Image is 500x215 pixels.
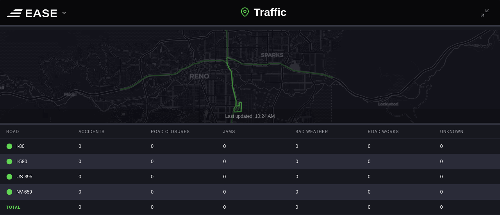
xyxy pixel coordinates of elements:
div: 0 [217,185,283,199]
div: 0 [289,154,355,169]
div: 0 [362,169,428,184]
div: Road Closures [145,125,211,139]
div: 0 [362,139,428,154]
div: NV-659 [6,188,60,195]
div: 0 [362,154,428,169]
b: Total [6,204,60,210]
div: 0 [434,139,500,154]
div: I-580 [6,158,60,165]
div: I-80 [6,143,60,150]
div: 0 [289,169,355,184]
div: 0 [72,154,138,169]
div: 0 [145,169,211,184]
div: 0 [362,185,428,199]
div: Accidents [72,125,138,139]
div: Road Works [362,125,428,139]
div: 0 [217,154,283,169]
div: 0 [217,200,283,215]
div: 0 [72,169,138,184]
div: Unknown [434,125,500,139]
h1: Traffic [240,4,286,21]
div: 0 [289,139,355,154]
div: 0 [289,185,355,199]
div: Jams [217,125,283,139]
div: Bad Weather [289,125,355,139]
div: US-395 [6,173,60,180]
div: 0 [217,139,283,154]
div: 0 [145,185,211,199]
div: 0 [72,185,138,199]
div: 0 [72,139,138,154]
div: 0 [434,154,500,169]
div: 0 [289,200,355,215]
div: 0 [434,185,500,199]
div: 0 [145,200,211,215]
div: 0 [362,200,428,215]
div: 0 [434,200,500,215]
div: 0 [72,200,138,215]
div: 0 [145,154,211,169]
div: 0 [217,169,283,184]
div: 0 [145,139,211,154]
div: 0 [434,169,500,184]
